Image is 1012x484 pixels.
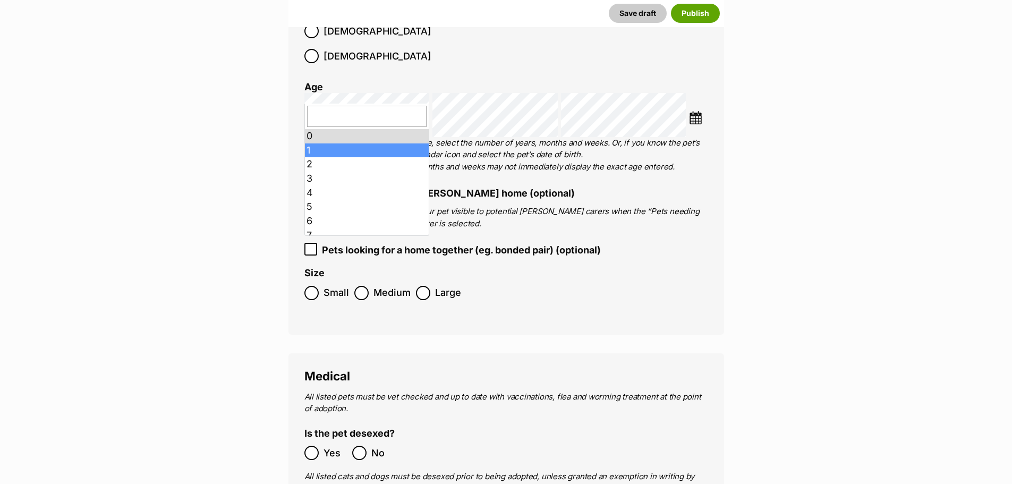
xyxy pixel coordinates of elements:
[324,446,347,460] span: Yes
[322,186,575,200] span: Pet is also seeking a [PERSON_NAME] home (optional)
[324,49,431,63] span: [DEMOGRAPHIC_DATA]
[305,143,429,158] li: 1
[305,228,429,243] li: 7
[305,172,429,186] li: 3
[304,369,350,383] span: Medical
[305,200,429,214] li: 5
[305,157,429,172] li: 2
[322,243,601,257] span: Pets looking for a home together (eg. bonded pair) (optional)
[305,186,429,200] li: 4
[324,24,431,38] span: [DEMOGRAPHIC_DATA]
[324,286,349,300] span: Small
[304,428,395,439] label: Is the pet desexed?
[689,111,702,124] img: ...
[609,4,667,23] button: Save draft
[305,214,429,228] li: 6
[304,206,708,230] p: Selecting this option will make your pet visible to potential [PERSON_NAME] carers when the “Pets...
[373,286,411,300] span: Medium
[305,129,429,143] li: 0
[671,4,720,23] button: Publish
[371,446,395,460] span: No
[304,268,325,279] label: Size
[304,137,708,173] p: To enter the pet’s approximate age, select the number of years, months and weeks. Or, if you know...
[435,286,461,300] span: Large
[304,81,323,92] label: Age
[304,391,708,415] p: All listed pets must be vet checked and up to date with vaccinations, flea and worming treatment ...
